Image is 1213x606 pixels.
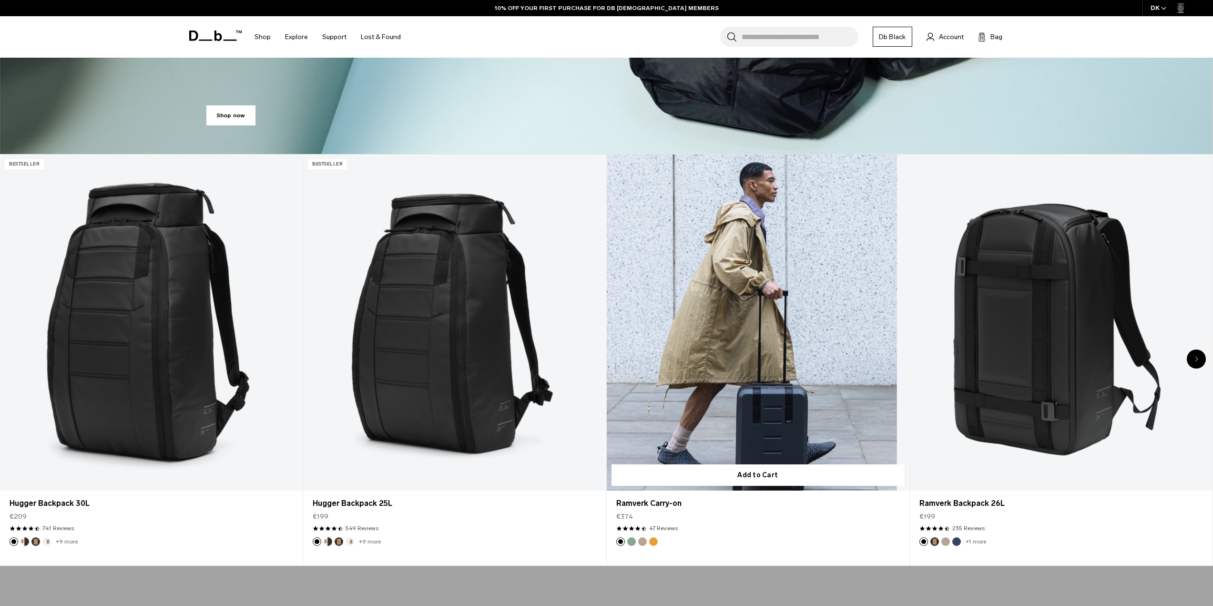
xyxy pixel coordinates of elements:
[966,538,986,545] a: +1 more
[10,498,293,509] a: Hugger Backpack 30L
[313,537,321,546] button: Black Out
[5,159,44,169] p: Bestseller
[910,154,1212,491] a: Ramverk Backpack 26L
[990,32,1002,42] span: Bag
[873,27,912,47] a: Db Black
[952,537,961,546] button: Blue Hour
[303,154,606,566] div: 2 / 20
[930,537,939,546] button: Espresso
[919,498,1203,509] a: Ramverk Backpack 26L
[322,20,347,54] a: Support
[941,537,950,546] button: Fogbow Beige
[206,105,255,125] a: Shop now
[616,512,633,522] span: €374
[324,537,332,546] button: Cappuccino
[939,32,964,42] span: Account
[910,154,1213,566] div: 4 / 20
[649,524,678,533] a: 47 reviews
[1187,349,1206,369] div: Next slide
[361,20,401,54] a: Lost & Found
[919,512,935,522] span: €199
[607,154,909,491] a: Ramverk Carry-on
[42,524,74,533] a: 741 reviews
[607,154,910,566] div: 3 / 20
[359,538,381,545] a: +9 more
[627,537,636,546] button: Green Ray
[495,4,719,12] a: 10% OFF YOUR FIRST PURCHASE FOR DB [DEMOGRAPHIC_DATA] MEMBERS
[978,31,1002,42] button: Bag
[255,20,271,54] a: Shop
[313,512,328,522] span: €199
[952,524,985,533] a: 235 reviews
[616,537,625,546] button: Black Out
[10,537,18,546] button: Black Out
[612,464,904,486] button: Add to Cart
[649,537,658,546] button: Parhelion Orange
[285,20,308,54] a: Explore
[56,538,78,545] a: +9 more
[31,537,40,546] button: Espresso
[247,16,408,58] nav: Main Navigation
[616,498,899,509] a: Ramverk Carry-on
[308,159,347,169] p: Bestseller
[313,498,596,509] a: Hugger Backpack 25L
[346,537,354,546] button: Oatmilk
[42,537,51,546] button: Oatmilk
[927,31,964,42] a: Account
[303,154,605,491] a: Hugger Backpack 25L
[10,512,27,522] span: €209
[346,524,378,533] a: 549 reviews
[638,537,647,546] button: Fogbow Beige
[919,537,928,546] button: Black Out
[335,537,343,546] button: Espresso
[20,537,29,546] button: Cappuccino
